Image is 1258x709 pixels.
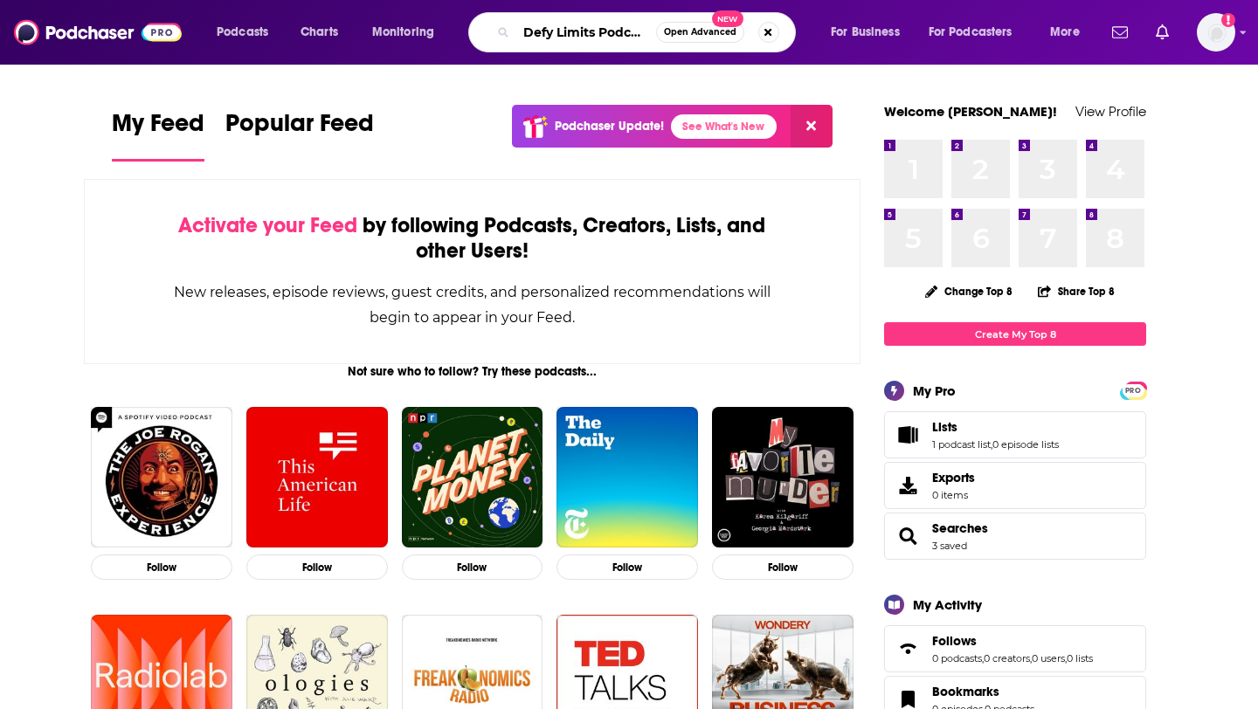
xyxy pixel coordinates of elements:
a: Lists [932,419,1059,435]
span: Exports [932,470,975,485]
button: Follow [712,554,854,580]
img: The Daily [556,407,698,548]
div: My Activity [913,596,982,613]
button: Open AdvancedNew [656,22,744,43]
a: 1 podcast list [932,438,991,451]
a: My Feed [112,108,204,162]
button: Follow [556,554,698,580]
span: Charts [301,20,338,45]
a: PRO [1123,383,1144,396]
a: 0 lists [1067,652,1093,664]
a: Show notifications dropdown [1105,17,1135,47]
span: Open Advanced [664,28,736,37]
a: Popular Feed [225,108,374,162]
span: , [982,652,984,664]
span: Bookmarks [932,684,999,699]
a: Welcome [PERSON_NAME]! [884,103,1057,120]
a: Bookmarks [932,684,1034,699]
button: open menu [1038,18,1102,46]
button: Follow [91,554,232,580]
a: Follows [890,637,925,661]
img: User Profile [1197,13,1235,52]
span: PRO [1123,384,1144,397]
span: , [991,438,992,451]
img: Podchaser - Follow, Share and Rate Podcasts [14,16,182,49]
a: Create My Top 8 [884,322,1146,346]
a: See What's New [671,114,777,139]
a: Searches [890,524,925,548]
span: More [1050,20,1080,45]
button: Show profile menu [1197,13,1235,52]
button: Follow [246,554,388,580]
span: Searches [884,513,1146,560]
button: Follow [402,554,543,580]
a: 0 creators [984,652,1030,664]
div: Search podcasts, credits, & more... [485,12,812,52]
input: Search podcasts, credits, & more... [516,18,656,46]
button: open menu [204,18,291,46]
div: My Pro [913,382,956,399]
span: Follows [884,625,1146,672]
span: Popular Feed [225,108,374,148]
span: Monitoring [372,20,434,45]
a: Show notifications dropdown [1149,17,1176,47]
span: Exports [890,473,925,498]
span: Follows [932,633,977,649]
button: Change Top 8 [915,280,1023,302]
div: by following Podcasts, Creators, Lists, and other Users! [172,213,772,264]
a: 0 podcasts [932,652,982,664]
button: open menu [360,18,457,46]
span: For Podcasters [929,20,1013,45]
a: Searches [932,520,988,536]
div: New releases, episode reviews, guest credits, and personalized recommendations will begin to appe... [172,279,772,330]
button: Share Top 8 [1037,274,1116,308]
span: Podcasts [217,20,268,45]
a: Exports [884,462,1146,509]
a: Charts [289,18,349,46]
button: open menu [819,18,922,46]
p: Podchaser Update! [555,119,664,134]
span: Lists [932,419,957,435]
span: Logged in as elliesachs09 [1197,13,1235,52]
span: , [1030,652,1032,664]
a: 0 episode lists [992,438,1059,451]
a: Follows [932,633,1093,649]
span: 0 items [932,489,975,501]
span: My Feed [112,108,204,148]
img: My Favorite Murder with Karen Kilgariff and Georgia Hardstark [712,407,854,548]
img: Planet Money [402,407,543,548]
div: Not sure who to follow? Try these podcasts... [84,364,861,379]
button: open menu [917,18,1038,46]
a: Lists [890,423,925,447]
svg: Add a profile image [1221,13,1235,27]
span: Activate your Feed [178,212,357,238]
a: 0 users [1032,652,1065,664]
span: For Business [831,20,900,45]
img: The Joe Rogan Experience [91,407,232,548]
span: , [1065,652,1067,664]
span: New [712,10,743,27]
span: Lists [884,411,1146,458]
a: 3 saved [932,540,967,552]
img: This American Life [246,407,388,548]
a: View Profile [1075,103,1146,120]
